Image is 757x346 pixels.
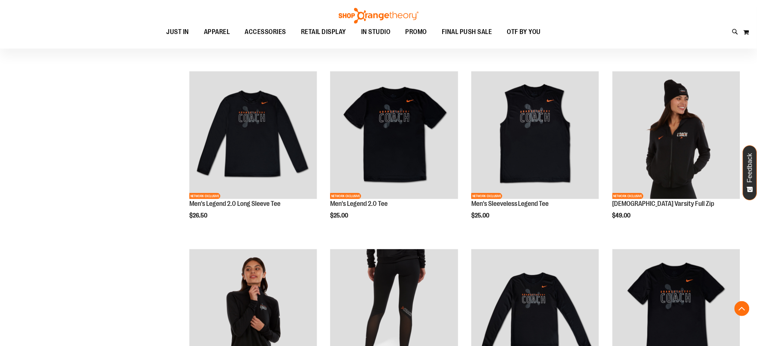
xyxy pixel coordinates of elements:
[471,212,490,219] span: $25.00
[238,24,294,41] a: ACCESSORIES
[406,24,427,40] span: PROMO
[330,212,349,219] span: $25.00
[189,200,280,207] a: Men's Legend 2.0 Long Sleeve Tee
[330,71,458,199] img: OTF Mens Coach FA23 Legend 2.0 SS Tee - Black primary image
[612,212,632,219] span: $49.00
[471,71,599,199] img: OTF Mens Coach FA23 Legend Sleeveless Tee - Black primary image
[330,193,361,199] span: NETWORK EXCLUSIVE
[471,200,549,207] a: Men's Sleeveless Legend Tee
[338,8,420,24] img: Shop Orangetheory
[612,193,643,199] span: NETWORK EXCLUSIVE
[468,68,603,238] div: product
[442,24,492,40] span: FINAL PUSH SALE
[743,145,757,200] button: Feedback - Show survey
[189,212,208,219] span: $26.50
[398,24,435,41] a: PROMO
[361,24,391,40] span: IN STUDIO
[189,71,317,200] a: OTF Mens Coach FA23 Legend 2.0 LS Tee - Black primary imageNETWORK EXCLUSIVE
[612,71,740,200] a: OTF Ladies Coach FA23 Varsity Full Zip - Black primary imageNETWORK EXCLUSIVE
[204,24,230,40] span: APPAREL
[500,24,549,41] a: OTF BY YOU
[330,71,458,200] a: OTF Mens Coach FA23 Legend 2.0 SS Tee - Black primary imageNETWORK EXCLUSIVE
[330,200,388,207] a: Men's Legend 2.0 Tee
[167,24,189,40] span: JUST IN
[609,68,744,238] div: product
[326,68,462,238] div: product
[294,24,354,41] a: RETAIL DISPLAY
[612,71,740,199] img: OTF Ladies Coach FA23 Varsity Full Zip - Black primary image
[245,24,286,40] span: ACCESSORIES
[612,200,714,207] a: [DEMOGRAPHIC_DATA] Varsity Full Zip
[189,193,220,199] span: NETWORK EXCLUSIVE
[471,193,502,199] span: NETWORK EXCLUSIVE
[434,24,500,41] a: FINAL PUSH SALE
[186,68,321,238] div: product
[196,24,238,41] a: APPAREL
[159,24,197,41] a: JUST IN
[735,301,750,316] button: Back To Top
[354,24,398,40] a: IN STUDIO
[301,24,346,40] span: RETAIL DISPLAY
[471,71,599,200] a: OTF Mens Coach FA23 Legend Sleeveless Tee - Black primary imageNETWORK EXCLUSIVE
[189,71,317,199] img: OTF Mens Coach FA23 Legend 2.0 LS Tee - Black primary image
[507,24,541,40] span: OTF BY YOU
[747,153,754,183] span: Feedback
